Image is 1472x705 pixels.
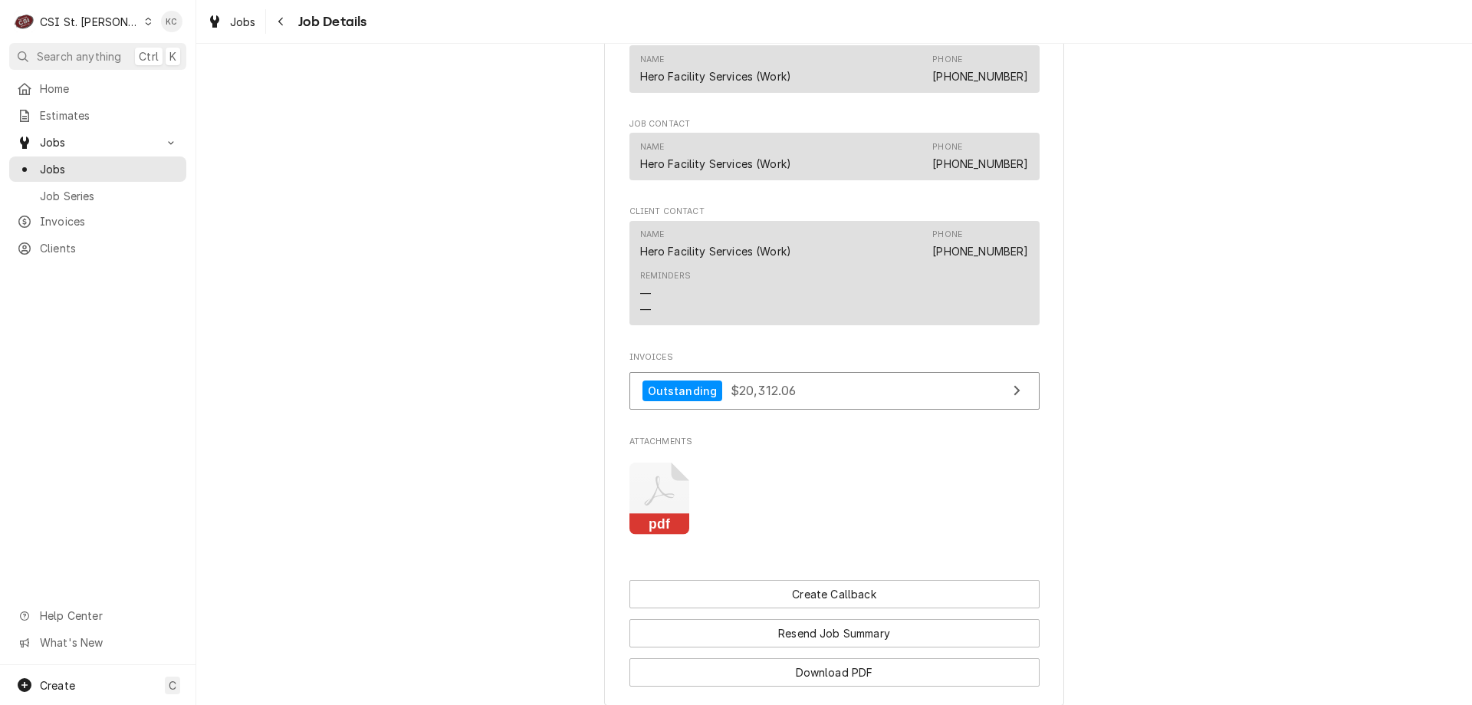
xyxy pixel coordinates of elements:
button: Create Callback [629,580,1040,608]
a: Clients [9,236,186,261]
div: Hero Facility Services (Work) [640,156,792,172]
span: C [169,677,176,693]
span: $20,312.06 [731,383,797,398]
div: Contact [629,221,1040,326]
div: Hero Facility Services (Work) [640,243,792,259]
div: Job Reporter List [629,45,1040,99]
span: Home [40,81,179,97]
span: Clients [40,240,179,256]
span: Jobs [40,161,179,177]
div: Contact [629,133,1040,180]
div: CSI St. [PERSON_NAME] [40,14,140,30]
span: Client Contact [629,206,1040,218]
a: [PHONE_NUMBER] [932,245,1028,258]
div: CSI St. Louis's Avatar [14,11,35,32]
div: Reminders [640,270,691,282]
span: Job Details [294,12,367,32]
button: Navigate back [269,9,294,34]
div: Button Group [629,580,1040,687]
a: Jobs [201,9,262,35]
button: Resend Job Summary [629,619,1040,647]
div: Client Contact [629,206,1040,332]
span: Job Series [40,188,179,204]
div: Name [640,54,792,84]
a: Jobs [9,156,186,182]
div: Hero Facility Services (Work) [640,68,792,84]
a: Invoices [9,209,186,234]
a: Job Series [9,183,186,209]
div: Job Contact List [629,133,1040,186]
div: Kelly Christen's Avatar [161,11,182,32]
div: Button Group Row [629,647,1040,687]
div: Contact [629,45,1040,92]
span: K [169,48,176,64]
div: Name [640,54,665,66]
div: Reminders [640,270,691,317]
div: Name [640,229,665,241]
span: Search anything [37,48,121,64]
div: Phone [932,54,1028,84]
div: Client Contact List [629,221,1040,333]
span: Create [40,679,75,692]
a: [PHONE_NUMBER] [932,70,1028,83]
a: Go to What's New [9,630,186,655]
a: Go to Jobs [9,130,186,155]
div: KC [161,11,182,32]
span: Invoices [40,213,179,229]
div: Button Group Row [629,580,1040,608]
div: Button Group Row [629,608,1040,647]
div: Phone [932,54,962,66]
span: Attachments [629,451,1040,548]
div: C [14,11,35,32]
div: — [640,285,651,301]
div: Invoices [629,351,1040,417]
a: Home [9,76,186,101]
button: Download PDF [629,658,1040,687]
div: Outstanding [642,381,723,401]
div: Phone [932,141,962,153]
span: Job Contact [629,118,1040,130]
span: What's New [40,634,177,651]
button: Search anythingCtrlK [9,43,186,70]
span: Estimates [40,107,179,124]
span: Help Center [40,608,177,624]
button: pdf [629,463,690,535]
div: Name [640,141,665,153]
div: Phone [932,141,1028,172]
div: Job Reporter [629,31,1040,100]
div: Attachments [629,436,1040,547]
div: Job Contact [629,118,1040,187]
div: Phone [932,229,962,241]
span: Attachments [629,436,1040,448]
div: Name [640,141,792,172]
a: Go to Help Center [9,603,186,628]
a: Estimates [9,103,186,128]
div: — [640,301,651,318]
span: Jobs [40,134,156,150]
span: Ctrl [139,48,159,64]
a: View Invoice [629,372,1040,410]
div: Name [640,229,792,259]
div: Phone [932,229,1028,259]
span: Jobs [230,14,256,30]
span: Invoices [629,351,1040,364]
a: [PHONE_NUMBER] [932,157,1028,170]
